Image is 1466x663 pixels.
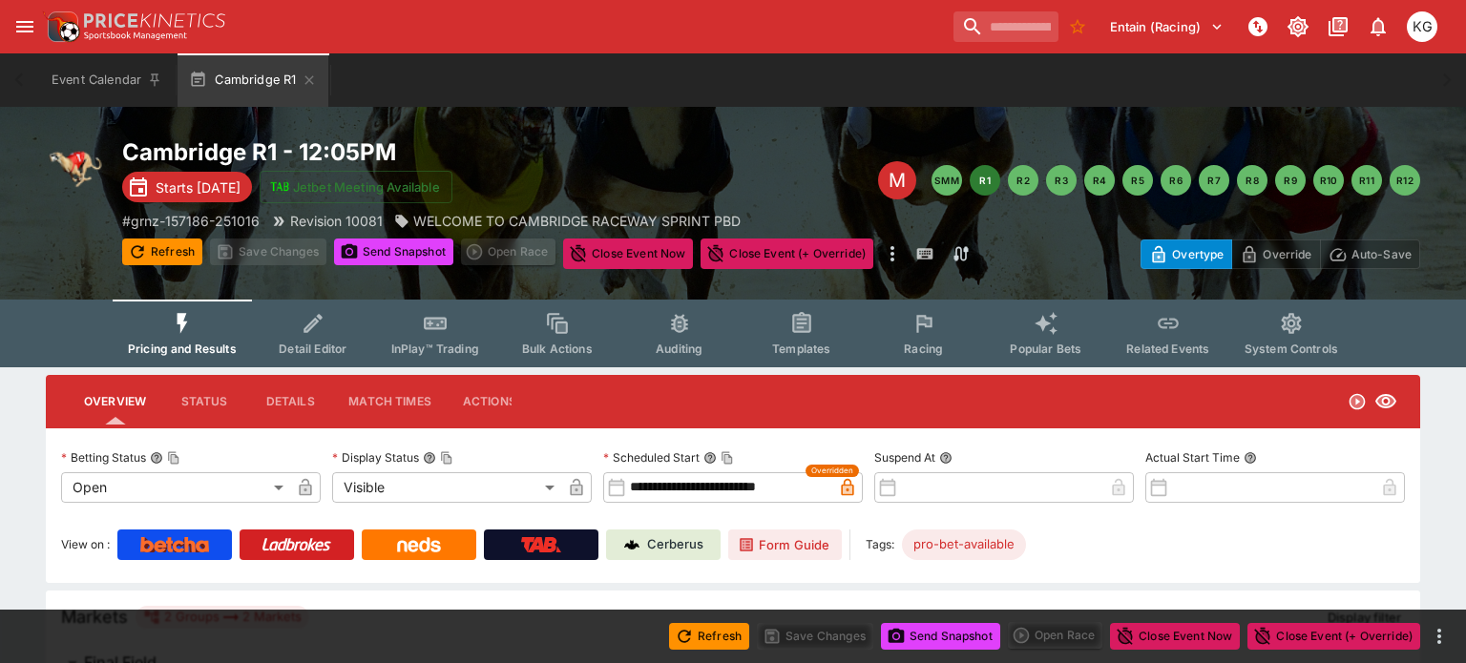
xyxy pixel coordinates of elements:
button: NOT Connected to PK [1241,10,1275,44]
button: R1 [970,165,1000,196]
button: R8 [1237,165,1267,196]
button: Documentation [1321,10,1355,44]
img: Neds [397,537,440,552]
p: Override [1263,244,1311,264]
span: Bulk Actions [522,342,593,356]
button: R5 [1122,165,1153,196]
span: Pricing and Results [128,342,237,356]
img: TabNZ [521,537,561,552]
button: R6 [1161,165,1191,196]
p: Scheduled Start [603,449,700,466]
p: Betting Status [61,449,146,466]
p: Overtype [1172,244,1224,264]
div: Kevin Gutschlag [1407,11,1437,42]
button: R12 [1390,165,1420,196]
span: System Controls [1245,342,1338,356]
button: SMM [932,165,962,196]
button: Overtype [1141,239,1232,269]
button: Toggle light/dark mode [1281,10,1315,44]
button: Send Snapshot [334,238,453,265]
button: Details [247,379,333,425]
button: Actual Start Time [1244,451,1257,465]
button: Kevin Gutschlag [1401,6,1443,48]
p: Copy To Clipboard [122,211,260,231]
button: R10 [1313,165,1344,196]
div: Open [61,472,290,503]
button: more [881,238,904,269]
svg: Open [1348,392,1367,411]
button: more [1428,625,1451,648]
img: greyhound_racing.png [46,137,107,198]
div: WELCOME TO CAMBRIDGE RACEWAY SPRINT PBD [394,211,741,231]
h5: Markets [61,606,128,628]
img: PriceKinetics [84,13,225,28]
img: jetbet-logo.svg [270,177,289,197]
button: Copy To Clipboard [440,451,453,465]
div: Visible [332,472,561,503]
button: Close Event Now [563,238,693,269]
div: 2 Groups 2 Markets [143,606,302,629]
button: Notifications [1361,10,1395,44]
span: Popular Bets [1010,342,1081,356]
button: Auto-Save [1320,239,1420,269]
button: Betting StatusCopy To Clipboard [150,451,163,465]
button: R9 [1275,165,1306,196]
div: Betting Target: cerberus [902,529,1026,560]
img: Cerberus [624,537,639,552]
p: Display Status [332,449,419,466]
button: Status [161,379,247,425]
button: Actions [447,379,533,425]
button: Refresh [669,623,749,650]
span: Detail Editor [279,342,346,356]
span: Templates [772,342,830,356]
button: Cambridge R1 [178,53,328,107]
span: Related Events [1126,342,1209,356]
img: Sportsbook Management [84,31,187,40]
span: Overridden [811,465,853,477]
img: PriceKinetics Logo [42,8,80,46]
button: No Bookmarks [1062,11,1093,42]
label: View on : [61,529,110,560]
button: Scheduled StartCopy To Clipboard [703,451,717,465]
input: search [953,11,1058,42]
label: Tags: [866,529,894,560]
span: InPlay™ Trading [391,342,479,356]
button: Close Event Now [1110,623,1240,650]
button: Match Times [333,379,447,425]
a: Form Guide [728,529,842,560]
button: Jetbet Meeting Available [260,171,452,203]
a: Cerberus [606,529,721,560]
span: Auditing [656,342,702,356]
button: Close Event (+ Override) [1247,623,1420,650]
div: Start From [1141,239,1420,269]
button: Send Snapshot [881,623,1000,650]
button: Copy To Clipboard [721,451,734,465]
p: Suspend At [874,449,935,466]
h2: Copy To Clipboard [122,137,771,167]
button: Close Event (+ Override) [701,238,873,269]
button: Select Tenant [1099,11,1235,42]
button: R11 [1351,165,1382,196]
button: Copy To Clipboard [167,451,180,465]
p: Revision 10081 [290,211,383,231]
div: Edit Meeting [878,161,916,199]
img: Ladbrokes [262,537,331,552]
img: Betcha [140,537,209,552]
div: split button [461,238,555,265]
button: Overview [69,379,161,425]
button: Suspend At [939,451,953,465]
button: R3 [1046,165,1077,196]
p: Cerberus [647,535,703,554]
button: Display filter [1316,602,1413,632]
p: Auto-Save [1351,244,1412,264]
nav: pagination navigation [932,165,1420,196]
button: Event Calendar [40,53,174,107]
div: split button [1008,622,1102,649]
button: Refresh [122,238,202,265]
button: open drawer [8,10,42,44]
button: Display StatusCopy To Clipboard [423,451,436,465]
div: Event type filters [113,300,1353,367]
p: WELCOME TO CAMBRIDGE RACEWAY SPRINT PBD [413,211,741,231]
svg: Visible [1374,390,1397,413]
button: R7 [1199,165,1229,196]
